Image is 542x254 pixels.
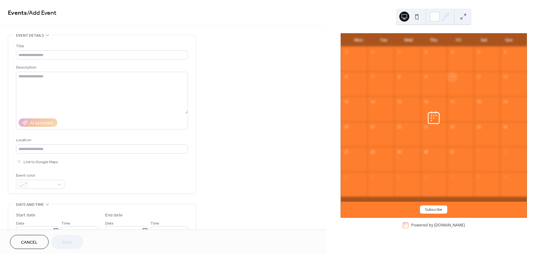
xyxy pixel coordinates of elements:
div: 3 [449,49,456,55]
div: 26 [502,124,509,131]
div: Title [16,43,187,49]
div: 30 [422,149,429,156]
div: 22 [396,124,403,131]
div: 31 [449,149,456,156]
div: Sat [471,34,497,46]
div: 6 [343,74,350,80]
div: 29 [343,49,350,55]
div: 1 [476,149,482,156]
div: Fri [446,34,471,46]
div: 13 [343,99,350,106]
div: Start date [16,212,35,219]
div: Powered by [411,222,465,228]
span: / Add Event [27,7,56,19]
div: 8 [476,174,482,181]
div: 9 [422,74,429,80]
div: 23 [422,124,429,131]
div: 20 [343,124,350,131]
span: Time [151,220,159,227]
div: 27 [343,149,350,156]
div: Event color [16,172,63,179]
div: 24 [449,124,456,131]
div: 5 [396,174,403,181]
div: 7 [369,74,376,80]
span: Event details [16,32,44,39]
div: 11 [476,74,482,80]
div: 29 [396,149,403,156]
div: 25 [476,124,482,131]
div: 18 [476,99,482,106]
div: 7 [449,174,456,181]
span: Link to Google Maps [24,159,58,165]
span: Cancel [21,239,38,246]
div: 21 [369,124,376,131]
a: [DOMAIN_NAME] [434,222,465,228]
div: Location [16,137,187,143]
div: Wed [396,34,421,46]
div: 6 [422,174,429,181]
div: End date [105,212,123,219]
div: Description [16,64,187,71]
div: 9 [502,174,509,181]
button: Subscribe [420,205,447,214]
div: 19 [502,99,509,106]
div: 16 [422,99,429,106]
div: 4 [369,174,376,181]
div: Thu [421,34,446,46]
div: 28 [369,149,376,156]
div: Mon [346,34,371,46]
div: Sun [497,34,522,46]
div: 3 [343,174,350,181]
div: 10 [449,74,456,80]
div: 30 [369,49,376,55]
div: 4 [476,49,482,55]
span: Time [61,220,70,227]
div: 14 [369,99,376,106]
a: Events [8,7,27,19]
button: Cancel [10,235,49,249]
span: Date [16,220,24,227]
div: 2 [502,149,509,156]
div: 15 [396,99,403,106]
div: 12 [502,74,509,80]
span: Date and time [16,201,44,208]
div: 1 [396,49,403,55]
div: Tue [371,34,396,46]
div: 8 [396,74,403,80]
div: 17 [449,99,456,106]
span: Date [105,220,114,227]
div: 5 [502,49,509,55]
div: 2 [422,49,429,55]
